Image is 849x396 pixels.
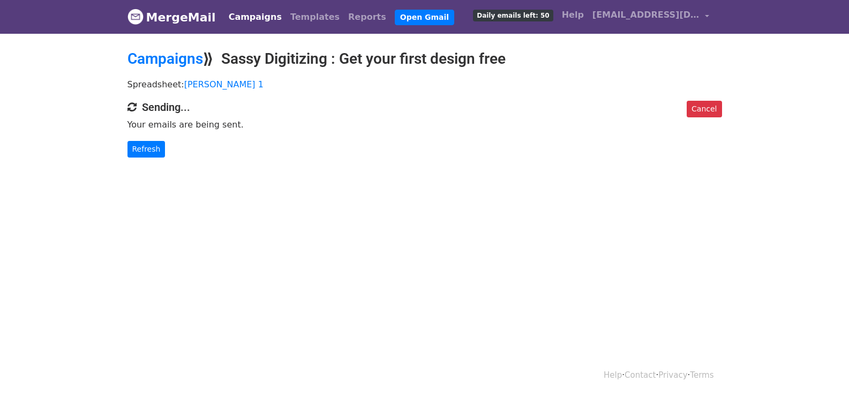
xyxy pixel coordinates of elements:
a: [PERSON_NAME] 1 [184,79,264,89]
a: MergeMail [127,6,216,28]
img: MergeMail logo [127,9,144,25]
span: Daily emails left: 50 [473,10,553,21]
a: Privacy [658,370,687,380]
p: Your emails are being sent. [127,119,722,130]
h4: Sending... [127,101,722,114]
a: Daily emails left: 50 [469,4,557,26]
p: Spreadsheet: [127,79,722,90]
a: [EMAIL_ADDRESS][DOMAIN_NAME] [588,4,713,29]
span: [EMAIL_ADDRESS][DOMAIN_NAME] [592,9,700,21]
a: Terms [690,370,713,380]
h2: ⟫ Sassy Digitizing : Get your first design free [127,50,722,68]
a: Help [558,4,588,26]
a: Reports [344,6,390,28]
a: Refresh [127,141,166,158]
a: Campaigns [127,50,203,68]
a: Templates [286,6,344,28]
a: Open Gmail [395,10,454,25]
a: Contact [625,370,656,380]
iframe: Chat Widget [795,345,849,396]
a: Help [604,370,622,380]
a: Campaigns [224,6,286,28]
a: Cancel [687,101,722,117]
